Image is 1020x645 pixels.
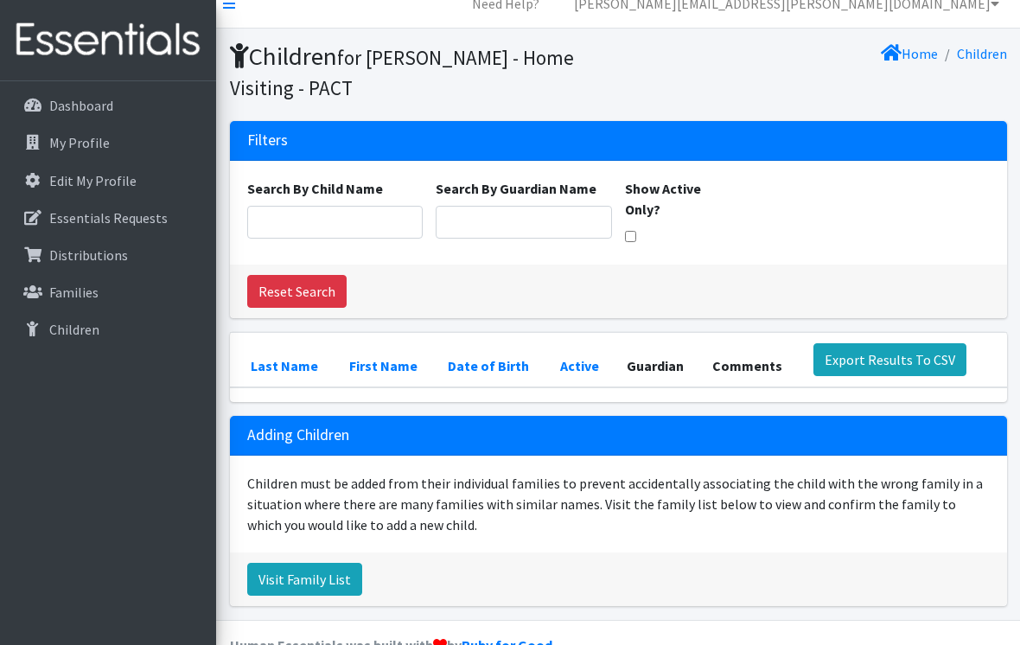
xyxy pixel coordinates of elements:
p: Essentials Requests [49,209,168,227]
th: Guardian [616,333,703,388]
h3: Filters [247,131,288,150]
a: Active [560,357,599,374]
a: Export Results To CSV [813,343,966,376]
a: Reset Search [247,275,347,308]
a: Edit My Profile [7,163,209,198]
div: Children must be added from their individual families to prevent accidentally associating the chi... [230,456,1007,552]
a: Children [7,312,209,347]
small: for [PERSON_NAME] - Home Visiting - PACT [230,45,574,100]
a: Children [957,45,1007,62]
p: Dashboard [49,97,113,114]
label: Search By Child Name [247,178,383,199]
a: Distributions [7,238,209,272]
a: First Name [349,357,418,374]
h1: Children [230,42,612,101]
a: Home [881,45,938,62]
p: Families [49,284,99,301]
a: Date of Birth [448,357,529,374]
th: Comments [702,333,802,388]
p: My Profile [49,134,110,151]
label: Search By Guardian Name [436,178,596,199]
img: HumanEssentials [7,11,209,69]
p: Distributions [49,246,128,264]
label: Show Active Only? [625,178,738,220]
a: My Profile [7,125,209,160]
p: Edit My Profile [49,172,137,189]
a: Essentials Requests [7,201,209,235]
a: Last Name [251,357,318,374]
a: Visit Family List [247,563,362,596]
a: Families [7,275,209,310]
p: Children [49,321,99,338]
a: Dashboard [7,88,209,123]
h3: Adding Children [247,426,349,444]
